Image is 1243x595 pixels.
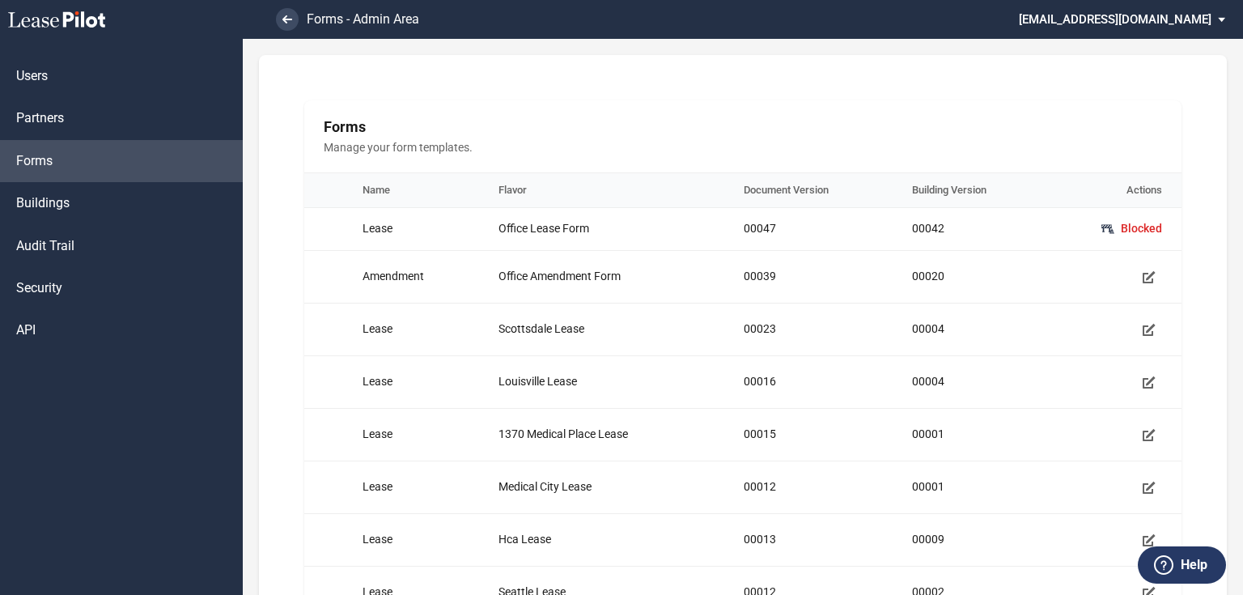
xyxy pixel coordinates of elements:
[363,222,392,235] span: Lease
[724,173,893,208] th: Document Version
[744,480,776,493] span: 00012
[16,321,36,339] span: API
[744,322,776,335] span: 00023
[16,67,48,85] span: Users
[893,173,1046,208] th: Building Version
[16,194,70,212] span: Buildings
[744,270,776,283] span: 00039
[1136,317,1162,342] a: Manage form template
[1136,422,1162,448] a: Manage form template
[343,173,479,208] th: Name
[1136,474,1162,500] a: Manage form template
[479,173,724,208] th: Flavor
[912,375,944,388] span: 00004
[363,427,392,440] span: Lease
[498,375,577,388] span: Louisville Lease
[744,375,776,388] span: 00016
[498,533,551,546] span: Hca Lease
[1181,555,1207,576] label: Help
[1138,546,1226,584] button: Help
[498,222,589,235] span: Office Lease Form
[363,322,392,335] span: Lease
[744,427,776,440] span: 00015
[912,322,944,335] span: 00004
[324,140,1162,156] span: Manage your form templates.
[498,480,592,493] span: Medical City Lease
[16,279,62,297] span: Security
[16,109,64,127] span: Partners
[912,427,944,440] span: 00001
[1136,369,1162,395] a: Manage form template
[744,533,776,546] span: 00013
[744,222,776,235] span: 00047
[363,533,392,546] span: Lease
[324,117,1162,137] h2: Forms
[1136,527,1162,553] a: Manage form template
[912,533,944,546] span: 00009
[498,270,621,283] span: Office Amendment Form
[363,270,424,283] span: Amendment
[498,427,628,440] span: 1370 Medical Place Lease
[498,322,584,335] span: Scottsdale Lease
[363,480,392,493] span: Lease
[363,375,392,388] span: Lease
[16,152,53,170] span: Forms
[1046,173,1181,208] th: Actions
[912,222,944,235] span: 00042
[16,237,74,255] span: Audit Trail
[1121,221,1162,237] span: Blocked
[912,270,944,283] span: 00020
[912,480,944,493] span: 00001
[1136,264,1162,290] a: Manage form template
